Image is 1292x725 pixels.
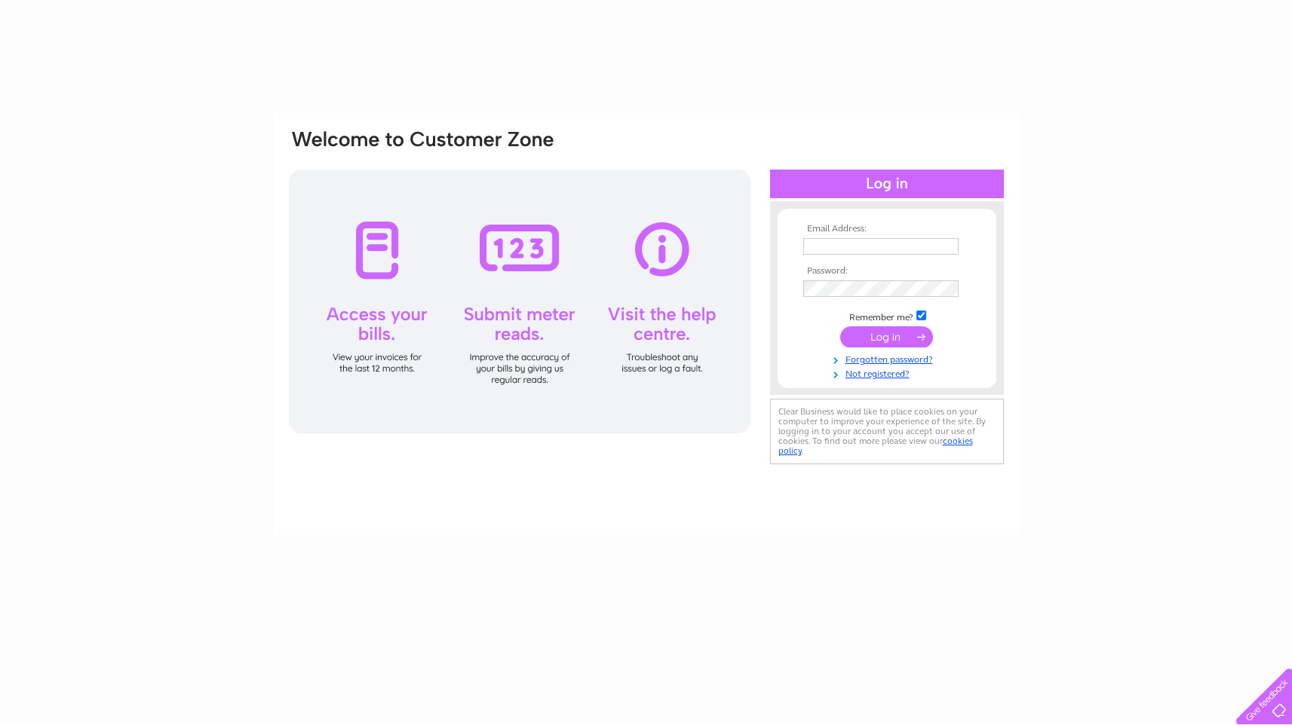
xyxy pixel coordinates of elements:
th: Email Address: [799,224,974,234]
input: Submit [840,326,933,347]
td: Remember me? [799,308,974,323]
div: Clear Business would like to place cookies on your computer to improve your experience of the sit... [770,399,1004,464]
a: cookies policy [778,436,973,456]
a: Not registered? [803,366,974,380]
a: Forgotten password? [803,351,974,366]
th: Password: [799,266,974,277]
